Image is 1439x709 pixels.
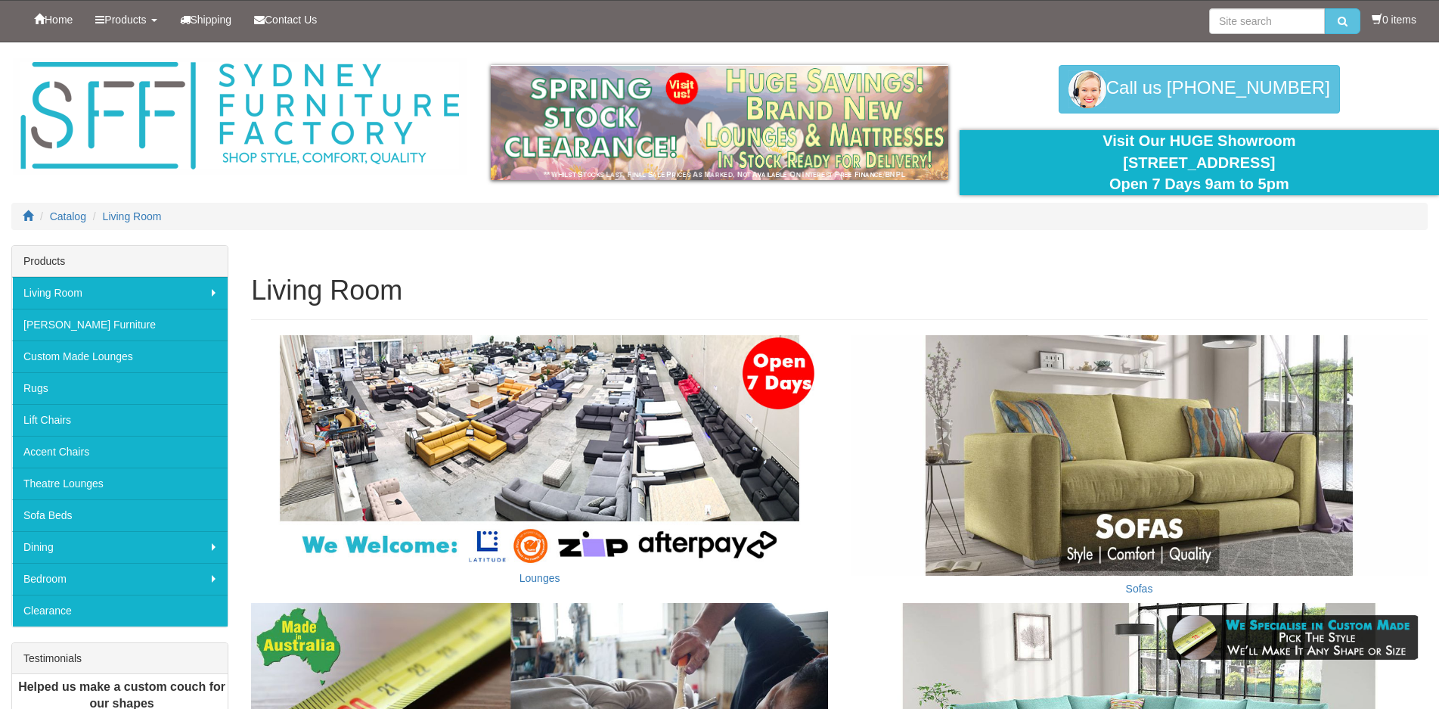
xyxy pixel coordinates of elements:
[84,1,168,39] a: Products
[12,309,228,341] a: [PERSON_NAME] Furniture
[265,14,317,26] span: Contact Us
[12,595,228,627] a: Clearance
[519,572,560,584] a: Lounges
[12,341,228,372] a: Custom Made Lounges
[191,14,232,26] span: Shipping
[12,246,228,277] div: Products
[243,1,328,39] a: Contact Us
[103,210,162,222] a: Living Room
[45,14,73,26] span: Home
[12,372,228,404] a: Rugs
[13,58,467,175] img: Sydney Furniture Factory
[12,531,228,563] a: Dining
[104,14,146,26] span: Products
[12,643,228,674] div: Testimonials
[851,335,1428,576] img: Sofas
[971,130,1428,195] div: Visit Our HUGE Showroom [STREET_ADDRESS] Open 7 Days 9am to 5pm
[12,277,228,309] a: Living Room
[12,468,228,499] a: Theatre Lounges
[1126,583,1153,595] a: Sofas
[23,1,84,39] a: Home
[12,404,228,436] a: Lift Chairs
[12,499,228,531] a: Sofa Beds
[169,1,243,39] a: Shipping
[251,335,828,565] img: Lounges
[1209,8,1325,34] input: Site search
[12,436,228,468] a: Accent Chairs
[1372,12,1416,27] li: 0 items
[491,65,947,180] img: spring-sale.gif
[12,563,228,595] a: Bedroom
[50,210,86,222] a: Catalog
[251,275,1428,306] h1: Living Room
